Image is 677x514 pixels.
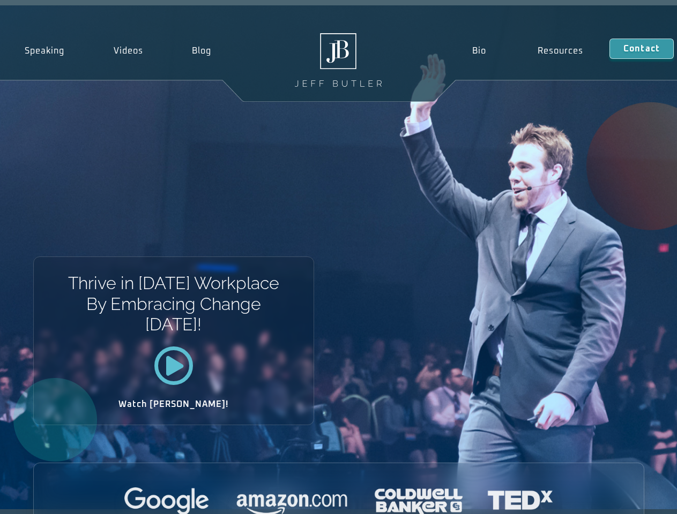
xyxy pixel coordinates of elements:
[71,400,276,409] h2: Watch [PERSON_NAME]!
[446,39,609,63] nav: Menu
[167,39,236,63] a: Blog
[623,44,660,53] span: Contact
[67,273,280,335] h1: Thrive in [DATE] Workplace By Embracing Change [DATE]!
[89,39,168,63] a: Videos
[512,39,609,63] a: Resources
[446,39,512,63] a: Bio
[609,39,674,59] a: Contact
